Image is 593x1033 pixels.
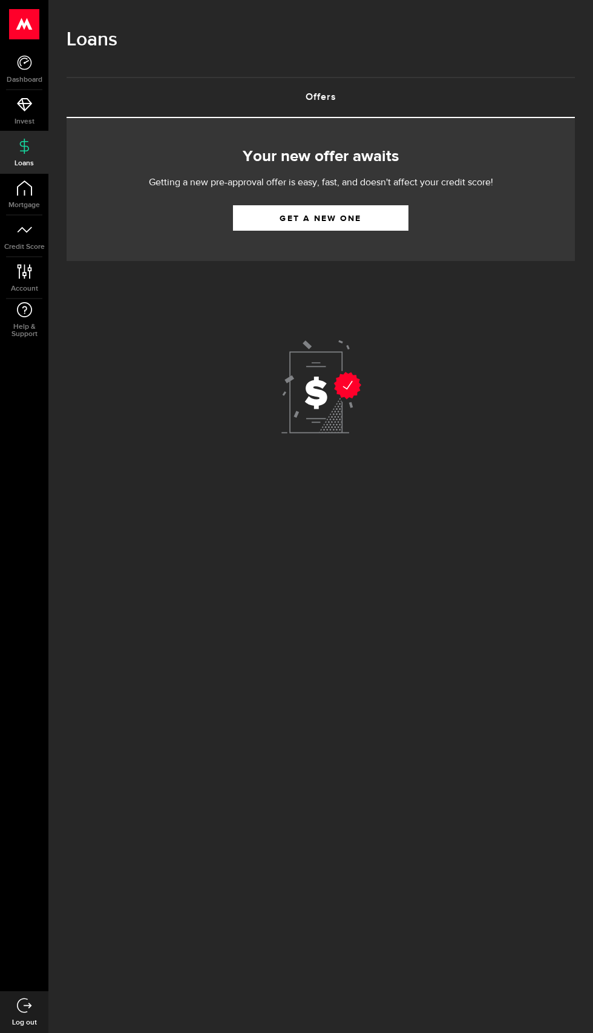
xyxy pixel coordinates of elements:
ul: Tabs Navigation [67,77,575,118]
h1: Loans [67,24,575,56]
iframe: LiveChat chat widget [542,982,593,1033]
a: Offers [67,78,575,117]
a: Get a new one [233,205,408,231]
h2: Your new offer awaits [85,144,557,170]
p: Getting a new pre-approval offer is easy, fast, and doesn't affect your credit score! [112,176,529,190]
